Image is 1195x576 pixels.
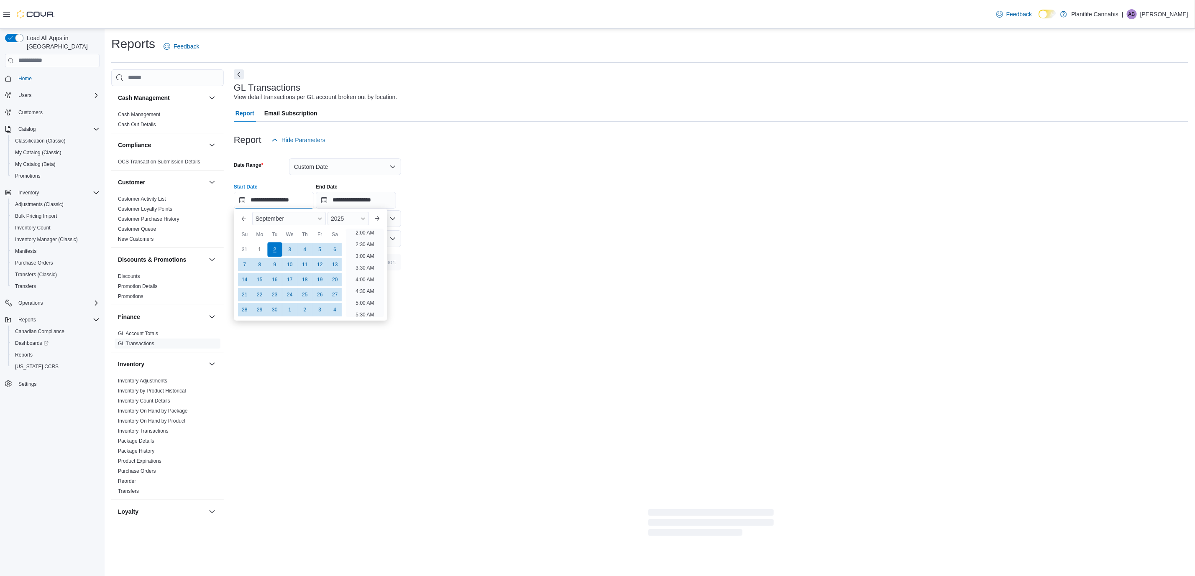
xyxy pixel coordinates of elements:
[23,34,100,51] span: Load All Apps in [GEOGRAPHIC_DATA]
[174,42,199,51] span: Feedback
[8,269,103,280] button: Transfers (Classic)
[18,109,43,116] span: Customers
[15,340,49,347] span: Dashboards
[253,243,266,256] div: day-1
[18,189,39,196] span: Inventory
[15,173,41,179] span: Promotions
[235,105,254,122] span: Report
[118,111,160,118] span: Cash Management
[313,303,327,316] div: day-3
[118,448,154,454] span: Package History
[328,288,342,301] div: day-27
[12,362,62,372] a: [US_STATE] CCRS
[648,511,774,538] span: Loading
[111,157,224,170] div: Compliance
[298,243,312,256] div: day-4
[298,258,312,271] div: day-11
[8,361,103,372] button: [US_STATE] CCRS
[253,273,266,286] div: day-15
[15,124,39,134] button: Catalog
[268,258,281,271] div: day-9
[993,6,1035,23] a: Feedback
[118,388,186,394] a: Inventory by Product Historical
[15,224,51,231] span: Inventory Count
[118,341,154,347] a: GL Transactions
[283,273,297,286] div: day-17
[238,273,251,286] div: day-14
[118,178,145,186] h3: Customer
[268,288,281,301] div: day-23
[352,286,377,296] li: 4:30 AM
[283,303,297,316] div: day-1
[2,187,103,199] button: Inventory
[12,136,69,146] a: Classification (Classic)
[118,94,205,102] button: Cash Management
[118,448,154,454] a: Package History
[12,148,100,158] span: My Catalog (Classic)
[15,90,35,100] button: Users
[15,213,57,219] span: Bulk Pricing Import
[118,478,136,484] span: Reorder
[12,159,59,169] a: My Catalog (Beta)
[118,330,158,337] span: GL Account Totals
[1071,9,1118,19] p: Plantlife Cannabis
[313,228,327,241] div: Fr
[352,263,377,273] li: 3:30 AM
[313,273,327,286] div: day-19
[2,106,103,118] button: Customers
[12,148,65,158] a: My Catalog (Classic)
[267,242,282,257] div: day-2
[252,212,326,225] div: Button. Open the month selector. September is currently selected.
[118,377,167,384] span: Inventory Adjustments
[328,228,342,241] div: Sa
[118,283,158,289] a: Promotion Details
[118,428,169,434] a: Inventory Transactions
[8,210,103,222] button: Bulk Pricing Import
[15,379,40,389] a: Settings
[253,228,266,241] div: Mo
[118,293,143,300] span: Promotions
[253,303,266,316] div: day-29
[118,468,156,474] span: Purchase Orders
[352,251,377,261] li: 3:00 AM
[118,216,179,222] span: Customer Purchase History
[234,69,244,79] button: Next
[12,223,54,233] a: Inventory Count
[118,196,166,202] a: Customer Activity List
[316,184,338,190] label: End Date
[234,93,397,102] div: View detail transactions per GL account broken out by location.
[118,507,205,516] button: Loyalty
[15,378,100,389] span: Settings
[316,192,396,209] input: Press the down key to open a popover containing a calendar.
[264,105,317,122] span: Email Subscription
[118,438,154,444] a: Package Details
[15,74,35,84] a: Home
[118,158,200,165] span: OCS Transaction Submission Details
[8,349,103,361] button: Reports
[118,255,186,264] h3: Discounts & Promotions
[328,243,342,256] div: day-6
[268,273,281,286] div: day-16
[118,488,139,494] span: Transfers
[118,428,169,434] span: Inventory Transactions
[12,136,100,146] span: Classification (Classic)
[8,337,103,349] a: Dashboards
[118,178,205,186] button: Customer
[283,228,297,241] div: We
[253,258,266,271] div: day-8
[12,338,100,348] span: Dashboards
[352,310,377,320] li: 5:30 AM
[298,228,312,241] div: Th
[12,326,68,336] a: Canadian Compliance
[313,243,327,256] div: day-5
[111,194,224,247] div: Customer
[8,199,103,210] button: Adjustments (Classic)
[12,362,100,372] span: Washington CCRS
[12,258,100,268] span: Purchase Orders
[12,223,100,233] span: Inventory Count
[8,158,103,170] button: My Catalog (Beta)
[15,73,100,84] span: Home
[2,123,103,135] button: Catalog
[268,228,281,241] div: Tu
